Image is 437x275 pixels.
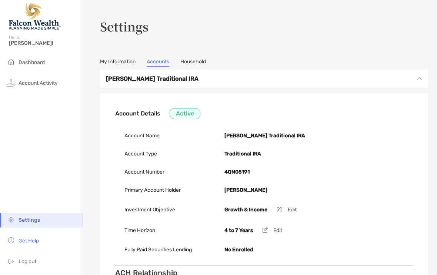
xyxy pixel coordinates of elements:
img: activity icon [7,78,16,87]
button: Edit [257,224,288,236]
span: [PERSON_NAME]! [9,40,78,46]
p: Primary Account Holder [124,185,199,195]
img: Falcon Wealth Planning Logo [9,3,61,30]
a: My Information [100,58,136,67]
img: icon arrow [417,76,422,81]
a: Household [180,58,206,67]
img: get-help icon [7,236,16,245]
b: No Enrolled [224,247,253,253]
b: 4QN05191 [224,169,250,175]
img: settings icon [7,215,16,224]
b: Growth & Income [224,207,267,213]
span: Account Activity [19,80,58,86]
p: Investment Objective [124,205,199,214]
a: Accounts [147,58,169,67]
p: Account Name [124,131,199,140]
p: Active [176,109,194,118]
img: logout icon [7,256,16,265]
b: [PERSON_NAME] Traditional IRA [224,133,305,139]
b: [PERSON_NAME] [224,187,267,193]
p: Time Horizon [124,226,199,235]
b: Traditional IRA [224,151,261,157]
p: Account Number [124,167,199,177]
button: Edit [271,204,302,215]
span: Settings [19,217,40,223]
p: Fully Paid Securities Lending [124,245,199,254]
h3: [PERSON_NAME] Traditional IRA [106,74,413,83]
span: Dashboard [19,59,45,66]
p: Account Type [124,149,199,158]
b: 4 to 7 Years [224,227,253,234]
span: Get Help [19,238,39,244]
img: household icon [7,57,16,66]
div: icon arrow[PERSON_NAME] Traditional IRA [100,70,428,88]
h3: Settings [100,18,428,35]
h3: Account Details [115,110,160,117]
span: Log out [19,258,36,265]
